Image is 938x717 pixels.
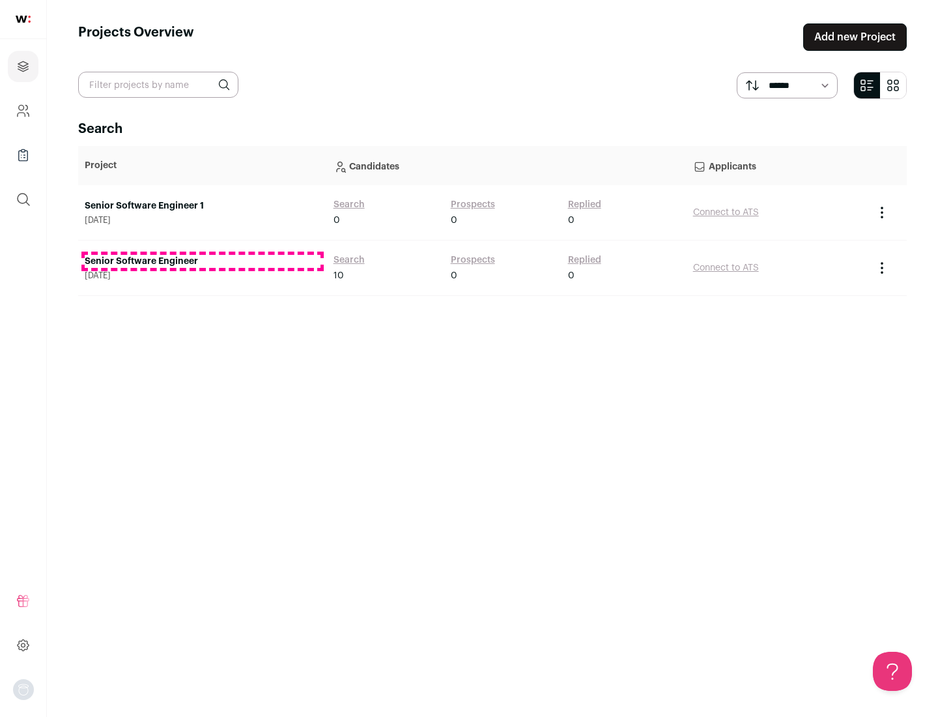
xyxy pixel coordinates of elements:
[8,139,38,171] a: Company Lists
[85,215,320,226] span: [DATE]
[568,269,575,282] span: 0
[85,271,320,281] span: [DATE]
[451,254,495,267] a: Prospects
[803,23,907,51] a: Add new Project
[568,254,601,267] a: Replied
[693,153,861,179] p: Applicants
[78,72,238,98] input: Filter projects by name
[16,16,31,23] img: wellfound-shorthand-0d5821cbd27db2630d0214b213865d53afaa358527fdda9d0ea32b1df1b89c2c.svg
[334,214,340,227] span: 0
[85,159,320,172] p: Project
[78,120,907,138] h2: Search
[8,95,38,126] a: Company and ATS Settings
[334,153,680,179] p: Candidates
[568,198,601,211] a: Replied
[13,679,34,700] img: nopic.png
[85,199,320,212] a: Senior Software Engineer 1
[78,23,194,51] h1: Projects Overview
[334,269,344,282] span: 10
[874,205,890,220] button: Project Actions
[874,260,890,276] button: Project Actions
[451,214,457,227] span: 0
[334,198,365,211] a: Search
[873,652,912,691] iframe: Help Scout Beacon - Open
[13,679,34,700] button: Open dropdown
[451,269,457,282] span: 0
[85,255,320,268] a: Senior Software Engineer
[693,263,759,272] a: Connect to ATS
[693,208,759,217] a: Connect to ATS
[8,51,38,82] a: Projects
[451,198,495,211] a: Prospects
[568,214,575,227] span: 0
[334,254,365,267] a: Search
